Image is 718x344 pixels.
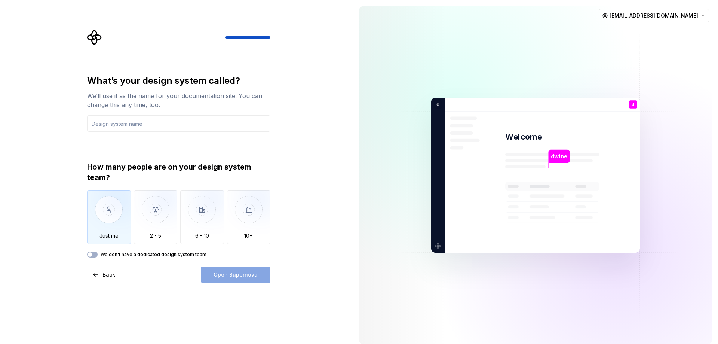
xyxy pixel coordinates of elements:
p: c [434,101,439,108]
label: We don't have a dedicated design system team [101,252,206,258]
div: We’ll use it as the name for your documentation site. You can change this any time, too. [87,91,270,109]
div: How many people are on your design system team? [87,162,270,183]
div: What’s your design system called? [87,75,270,87]
span: Back [102,271,115,278]
p: Welcome [505,131,542,142]
button: [EMAIL_ADDRESS][DOMAIN_NAME] [599,9,709,22]
p: dwine [551,152,567,161]
p: d [632,103,634,107]
input: Design system name [87,115,270,132]
span: [EMAIL_ADDRESS][DOMAIN_NAME] [610,12,698,19]
button: Back [87,267,122,283]
svg: Supernova Logo [87,30,102,45]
